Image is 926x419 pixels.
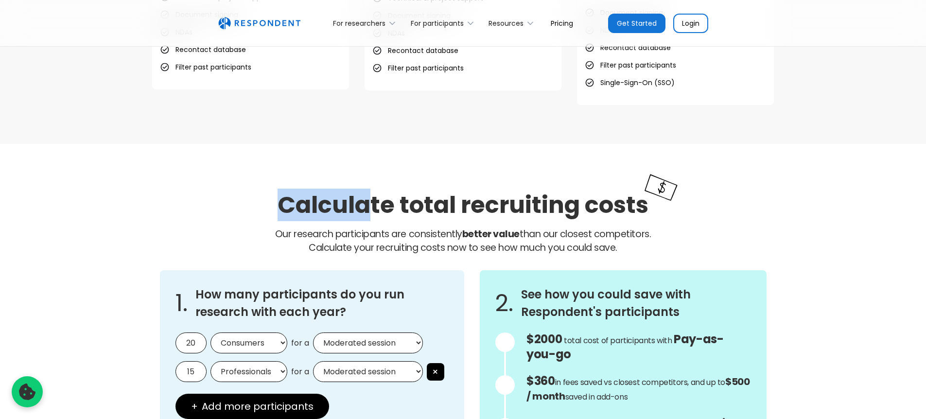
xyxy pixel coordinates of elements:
img: Untitled UI logotext [218,17,300,30]
div: For researchers [328,12,405,35]
p: Our research participants are consistently than our closest competitors. [160,227,767,255]
li: Filter past participants [372,61,464,75]
h3: How many participants do you run research with each year? [195,286,449,321]
li: Recontact database [372,44,458,57]
span: for a [291,367,309,377]
li: Single-Sign-On (SSO) [585,76,675,89]
span: 1. [175,298,188,308]
p: in fees saved vs closest competitors, and up to saved in add-ons [526,374,751,404]
div: Resources [483,12,543,35]
span: + [191,402,198,411]
div: For participants [411,18,464,28]
span: $360 [526,373,555,389]
span: Calculate your recruiting costs now to see how much you could save. [309,241,617,254]
div: For researchers [333,18,385,28]
li: Filter past participants [160,60,251,74]
li: Recontact database [160,43,246,56]
button: × [427,363,444,381]
li: Recontact database [585,41,671,54]
span: $2000 [526,331,562,347]
div: Resources [489,18,524,28]
a: Login [673,14,708,33]
span: Pay-as-you-go [526,331,723,362]
li: Filter past participants [585,58,676,72]
span: Add more participants [202,402,314,411]
span: for a [291,338,309,348]
a: Pricing [543,12,581,35]
strong: better value [462,227,520,241]
div: For participants [405,12,483,35]
h3: See how you could save with Respondent's participants [521,286,751,321]
span: total cost of participants with [564,335,672,346]
button: + Add more participants [175,394,329,419]
a: home [218,17,300,30]
h2: Calculate total recruiting costs [278,189,648,221]
span: 2. [495,298,513,308]
a: Get Started [608,14,665,33]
